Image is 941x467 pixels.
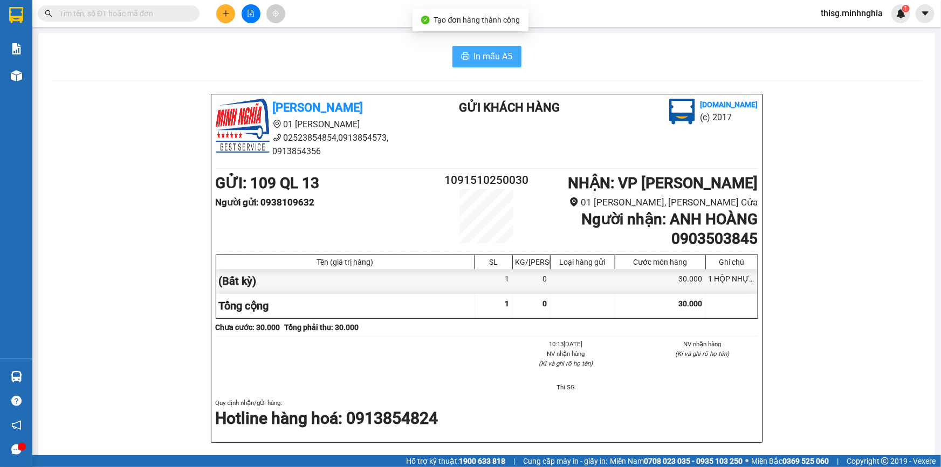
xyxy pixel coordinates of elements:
div: Loại hàng gửi [553,258,612,266]
span: 1 [904,5,908,12]
span: environment [62,26,71,35]
li: 10:13[DATE] [511,339,622,349]
input: Tìm tên, số ĐT hoặc mã đơn [59,8,187,19]
button: aim [266,4,285,23]
b: NHẬN : VP [PERSON_NAME] [568,174,758,192]
li: NV nhận hàng [511,349,622,359]
img: logo.jpg [669,99,695,125]
img: icon-new-feature [896,9,906,18]
b: Người gửi : 0938109632 [216,197,315,208]
b: Tổng phải thu: 30.000 [285,323,359,332]
img: logo.jpg [216,99,270,153]
img: logo-vxr [9,7,23,23]
b: Gửi khách hàng [459,101,560,114]
img: logo.jpg [5,5,59,59]
div: SL [478,258,510,266]
div: KG/[PERSON_NAME] [516,258,547,266]
span: notification [11,420,22,430]
i: (Kí và ghi rõ họ tên) [539,360,593,367]
b: [DOMAIN_NAME] [700,100,758,109]
li: NV nhận hàng [647,339,758,349]
span: printer [461,52,470,62]
span: 1 [505,299,510,308]
span: ⚪️ [745,459,748,463]
strong: 0708 023 035 - 0935 103 250 [644,457,743,465]
button: printerIn mẫu A5 [452,46,521,67]
strong: 1900 633 818 [459,457,505,465]
div: Quy định nhận/gửi hàng : [216,398,758,430]
button: file-add [242,4,260,23]
div: (Bất kỳ) [216,269,475,293]
sup: 1 [902,5,910,12]
span: check-circle [421,16,430,24]
div: Tên (giá trị hàng) [219,258,472,266]
button: plus [216,4,235,23]
span: file-add [247,10,255,17]
span: Tổng cộng [219,299,269,312]
span: Miền Bắc [751,455,829,467]
strong: 0369 525 060 [782,457,829,465]
li: 02523854854,0913854573, 0913854356 [5,37,205,64]
b: [PERSON_NAME] [273,101,363,114]
span: caret-down [921,9,930,18]
span: message [11,444,22,455]
div: Cước món hàng [618,258,703,266]
button: caret-down [916,4,935,23]
b: GỬI : 109 QL 13 [5,80,109,98]
h2: 1091510250030 [442,171,532,189]
span: phone [273,133,281,142]
span: copyright [881,457,889,465]
span: 30.000 [679,299,703,308]
div: 1 [475,269,513,293]
span: search [45,10,52,17]
span: | [837,455,839,467]
span: Tạo đơn hàng thành công [434,16,520,24]
span: Miền Nam [610,455,743,467]
span: | [513,455,515,467]
div: 30.000 [615,269,706,293]
span: question-circle [11,396,22,406]
span: thisg.minhnghia [812,6,891,20]
span: plus [222,10,230,17]
span: Hỗ trợ kỹ thuật: [406,455,505,467]
li: 01 [PERSON_NAME] [216,118,416,131]
div: Ghi chú [709,258,755,266]
li: (c) 2017 [700,111,758,124]
b: Chưa cước : 30.000 [216,323,280,332]
span: aim [272,10,279,17]
span: 0 [543,299,547,308]
strong: Hotline hàng hoá: 0913854824 [216,409,438,428]
img: solution-icon [11,43,22,54]
div: 0 [513,269,551,293]
b: GỬI : 109 QL 13 [216,174,320,192]
span: environment [569,197,579,207]
li: 02523854854,0913854573, 0913854356 [216,131,416,158]
div: 1 HỘP NHỰA RAM [706,269,758,293]
span: phone [62,39,71,48]
span: Cung cấp máy in - giấy in: [523,455,607,467]
b: [PERSON_NAME] [62,7,153,20]
img: warehouse-icon [11,70,22,81]
li: 01 [PERSON_NAME], [PERSON_NAME] Cửa [532,195,758,210]
li: Thi SG [511,382,622,392]
span: In mẫu A5 [474,50,513,63]
i: (Kí và ghi rõ họ tên) [676,350,730,358]
img: warehouse-icon [11,371,22,382]
b: Người nhận : ANH HOÀNG 0903503845 [581,210,758,248]
li: 01 [PERSON_NAME] [5,24,205,37]
span: environment [273,120,281,128]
